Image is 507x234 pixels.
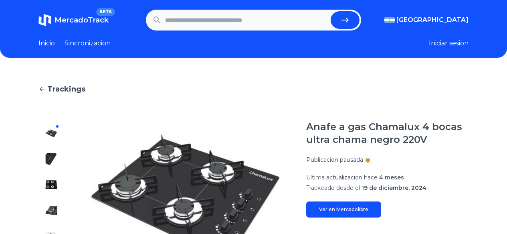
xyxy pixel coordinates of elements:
span: Trackeado desde el [306,184,360,191]
p: Publicacion pausada [306,156,363,164]
span: Ultima actualizacion hace [306,174,378,181]
button: [GEOGRAPHIC_DATA] [384,15,469,25]
button: Iniciar sesion [429,39,469,48]
span: Trackings [47,83,85,95]
h1: Anafe a gas Chamalux 4 bocas ultra chama negro 220V [306,120,469,146]
img: Anafe a gas Chamalux 4 bocas ultra chama negro 220V [45,153,58,165]
img: Argentina [384,17,395,23]
span: 4 meses [379,174,404,181]
a: Inicio [38,39,55,48]
img: Anafe a gas Chamalux 4 bocas ultra chama negro 220V [45,127,58,140]
a: Ver en Mercadolibre [306,201,381,218]
a: Sincronizacion [65,39,111,48]
a: MercadoTrackBETA [38,14,109,26]
a: Trackings [38,83,469,95]
span: [GEOGRAPHIC_DATA] [396,15,469,25]
span: BETA [96,8,115,16]
span: MercadoTrack [55,16,109,24]
img: Anafe a gas Chamalux 4 bocas ultra chama negro 220V [45,178,58,191]
span: 19 de diciembre, 2024 [362,184,426,191]
img: Anafe a gas Chamalux 4 bocas ultra chama negro 220V [45,204,58,217]
img: MercadoTrack [38,14,51,26]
